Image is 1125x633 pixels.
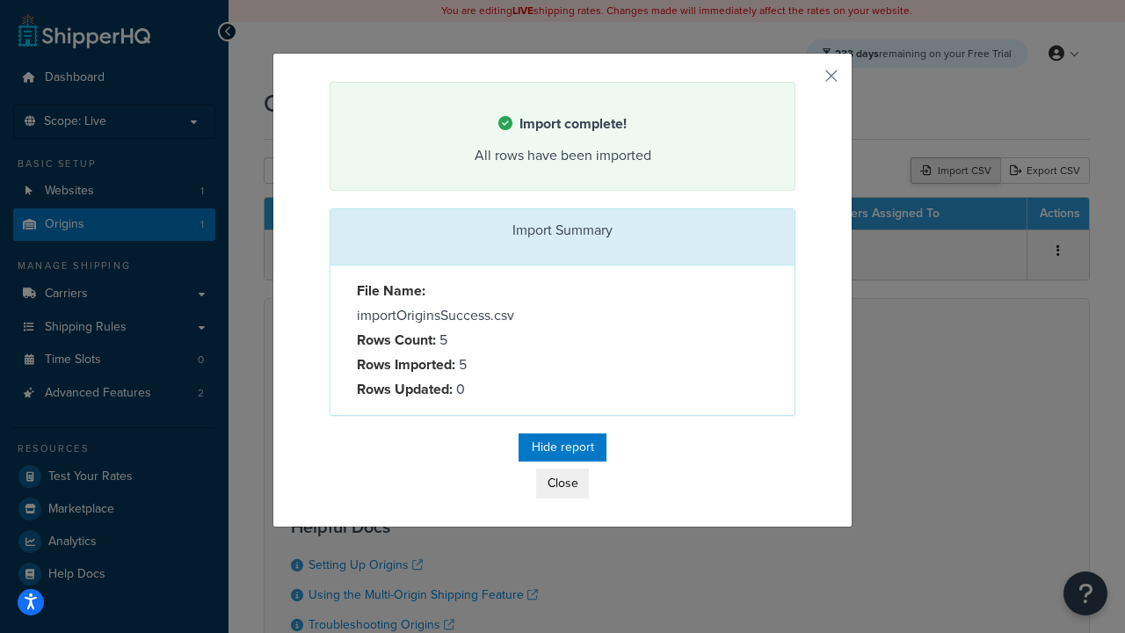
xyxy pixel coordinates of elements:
strong: Rows Imported: [357,354,455,375]
strong: Rows Updated: [357,379,453,399]
button: Close [536,469,589,498]
strong: Rows Count: [357,330,436,350]
button: Hide report [519,433,606,462]
h4: Import complete! [352,113,773,135]
div: importOriginsSuccess.csv 5 5 0 [344,279,562,402]
h3: Import Summary [344,222,781,238]
div: All rows have been imported [352,143,773,168]
strong: File Name: [357,280,425,301]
